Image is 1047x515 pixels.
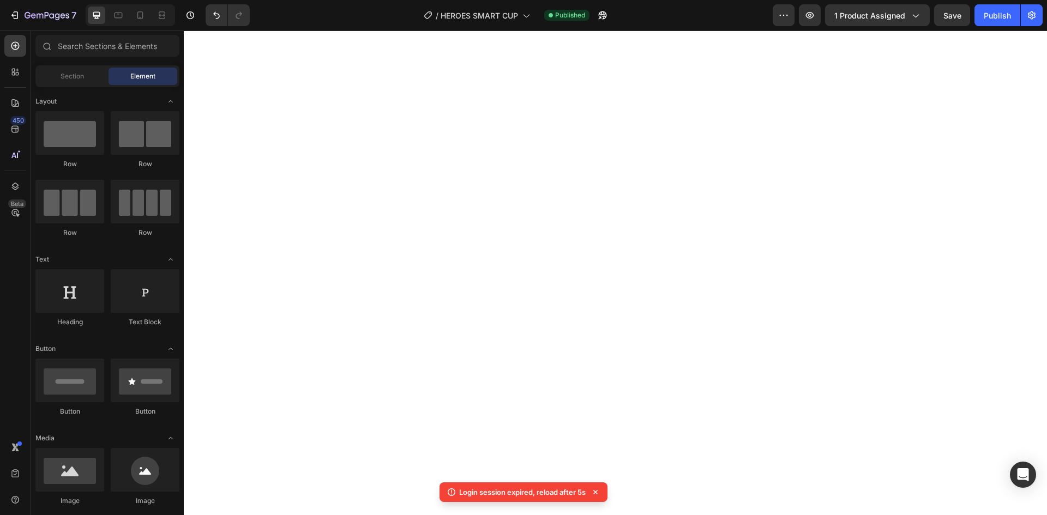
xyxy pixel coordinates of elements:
[111,159,179,169] div: Row
[35,317,104,327] div: Heading
[162,251,179,268] span: Toggle open
[111,228,179,238] div: Row
[71,9,76,22] p: 7
[441,10,518,21] span: HEROES SMART CUP
[162,429,179,447] span: Toggle open
[834,10,905,21] span: 1 product assigned
[35,255,49,264] span: Text
[162,93,179,110] span: Toggle open
[61,71,84,81] span: Section
[4,4,81,26] button: 7
[35,96,57,106] span: Layout
[184,31,1047,515] iframe: Design area
[459,487,586,498] p: Login session expired, reload after 5s
[934,4,970,26] button: Save
[206,4,250,26] div: Undo/Redo
[35,228,104,238] div: Row
[130,71,155,81] span: Element
[111,496,179,506] div: Image
[35,433,55,443] span: Media
[111,317,179,327] div: Text Block
[35,344,56,354] span: Button
[111,407,179,416] div: Button
[8,199,26,208] div: Beta
[10,116,26,125] div: 450
[555,10,585,20] span: Published
[35,496,104,506] div: Image
[984,10,1011,21] div: Publish
[436,10,438,21] span: /
[35,159,104,169] div: Row
[35,35,179,57] input: Search Sections & Elements
[825,4,930,26] button: 1 product assigned
[974,4,1020,26] button: Publish
[35,407,104,416] div: Button
[943,11,961,20] span: Save
[1010,462,1036,488] div: Open Intercom Messenger
[162,340,179,358] span: Toggle open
